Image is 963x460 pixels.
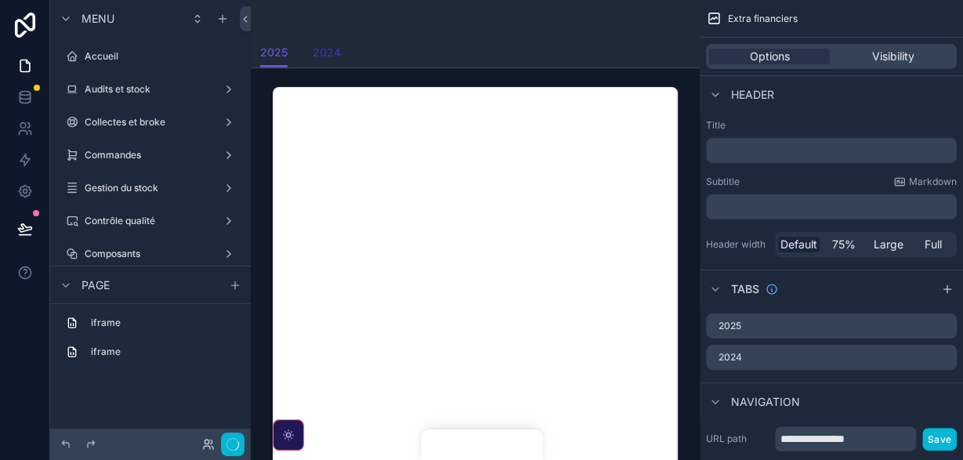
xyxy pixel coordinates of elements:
[719,320,741,332] label: 2025
[874,237,903,252] span: Large
[85,182,216,194] label: Gestion du stock
[60,241,241,266] a: Composants
[60,44,241,69] a: Accueil
[81,277,110,293] span: Page
[260,45,288,60] span: 2025
[909,176,957,188] span: Markdown
[313,38,341,70] a: 2024
[706,433,769,445] label: URL path
[832,237,856,252] span: 75%
[780,237,817,252] span: Default
[60,208,241,234] a: Contrôle qualité
[719,351,742,364] label: 2024
[706,119,957,132] label: Title
[706,238,769,251] label: Header width
[81,11,114,27] span: Menu
[893,176,957,188] a: Markdown
[925,237,942,252] span: Full
[706,176,740,188] label: Subtitle
[731,87,774,103] span: Header
[313,45,341,60] span: 2024
[85,116,216,129] label: Collectes et broke
[85,83,216,96] label: Audits et stock
[85,149,216,161] label: Commandes
[260,38,288,68] a: 2025
[60,176,241,201] a: Gestion du stock
[750,49,790,64] span: Options
[85,215,216,227] label: Contrôle qualité
[50,303,251,380] div: scrollable content
[85,50,238,63] label: Accueil
[706,194,957,219] div: scrollable content
[91,317,235,329] label: iframe
[731,281,759,297] span: Tabs
[91,346,235,358] label: iframe
[728,13,798,25] span: Extra financiers
[731,394,800,410] span: Navigation
[85,248,216,260] label: Composants
[922,428,957,451] button: Save
[60,110,241,135] a: Collectes et broke
[706,138,957,163] div: scrollable content
[60,143,241,168] a: Commandes
[60,77,241,102] a: Audits et stock
[872,49,914,64] span: Visibility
